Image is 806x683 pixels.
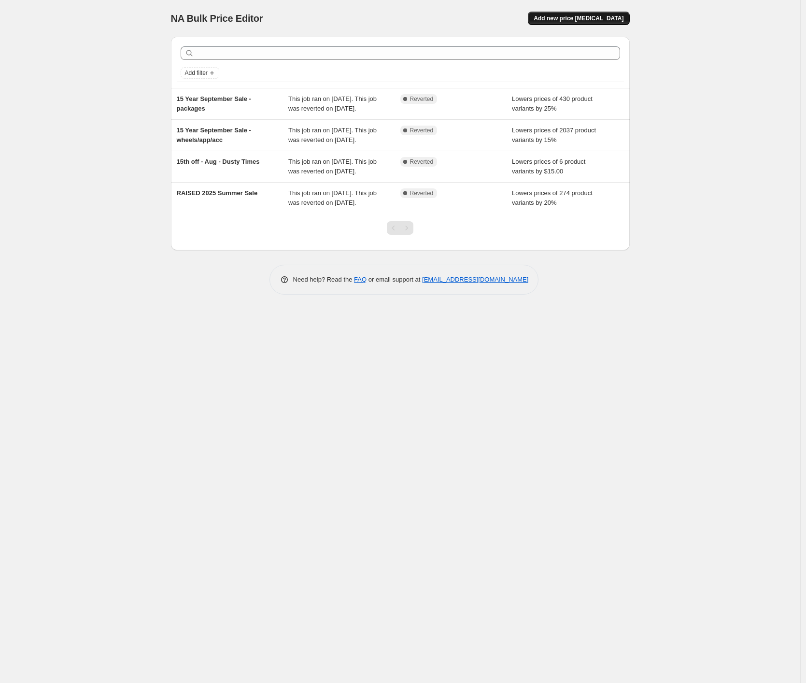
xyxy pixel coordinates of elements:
span: 15th off - Aug - Dusty Times [177,158,260,165]
button: Add new price [MEDICAL_DATA] [528,12,629,25]
span: Lowers prices of 430 product variants by 25% [512,95,593,112]
span: Lowers prices of 6 product variants by $15.00 [512,158,585,175]
a: [EMAIL_ADDRESS][DOMAIN_NAME] [422,276,528,283]
span: This job ran on [DATE]. This job was reverted on [DATE]. [288,95,377,112]
span: Reverted [410,95,434,103]
span: Add filter [185,69,208,77]
span: Add new price [MEDICAL_DATA] [534,14,623,22]
span: RAISED 2025 Summer Sale [177,189,258,197]
nav: Pagination [387,221,413,235]
span: Lowers prices of 2037 product variants by 15% [512,127,596,143]
span: or email support at [367,276,422,283]
span: This job ran on [DATE]. This job was reverted on [DATE]. [288,127,377,143]
span: Reverted [410,189,434,197]
span: 15 Year September Sale - packages [177,95,251,112]
a: FAQ [354,276,367,283]
span: Reverted [410,158,434,166]
span: Lowers prices of 274 product variants by 20% [512,189,593,206]
button: Add filter [181,67,219,79]
span: Need help? Read the [293,276,354,283]
span: This job ran on [DATE]. This job was reverted on [DATE]. [288,158,377,175]
span: 15 Year September Sale - wheels/app/acc [177,127,251,143]
span: NA Bulk Price Editor [171,13,263,24]
span: Reverted [410,127,434,134]
span: This job ran on [DATE]. This job was reverted on [DATE]. [288,189,377,206]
